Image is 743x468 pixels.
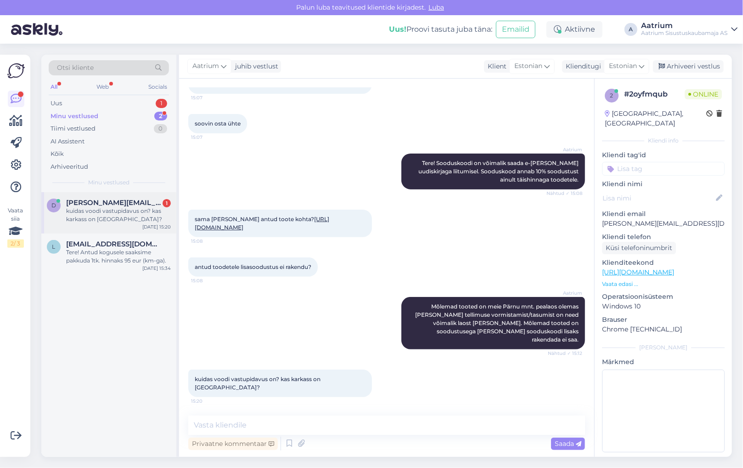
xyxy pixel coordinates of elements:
span: diana.repponen@gmail.com [66,199,162,207]
div: Aatrium Sisustuskaubamaja AS [641,29,727,37]
div: A [625,23,637,36]
div: Proovi tasuta juba täna: [389,24,492,35]
div: [PERSON_NAME] [602,343,725,352]
span: soovin osta ühte [195,120,241,127]
button: Emailid [496,21,535,38]
div: [DATE] 15:34 [142,265,171,272]
div: Arhiveeritud [51,162,88,171]
img: Askly Logo [7,62,25,80]
div: AI Assistent [51,137,84,146]
span: Minu vestlused [88,178,129,187]
span: sama [PERSON_NAME] antud toote kohta? [195,216,329,231]
span: Tere! Sooduskoodi on võimalik saada e-[PERSON_NAME] uudiskirjaga liitumisel. Sooduskood annab 10%... [418,160,580,183]
span: Estonian [514,61,542,71]
div: Uus [51,99,62,108]
span: kuidas voodi vastupidavus on? kas karkass on [GEOGRAPHIC_DATA]? [195,376,322,391]
div: Klienditugi [562,62,601,71]
div: Klient [484,62,507,71]
span: 15:08 [191,238,225,245]
span: 15:20 [191,398,225,405]
p: [PERSON_NAME][EMAIL_ADDRESS][DOMAIN_NAME] [602,219,725,228]
p: Klienditeekond [602,258,725,268]
div: Arhiveeri vestlus [653,60,724,73]
p: Kliendi tag'id [602,150,725,160]
div: 2 / 3 [7,240,24,248]
input: Lisa tag [602,162,725,176]
div: Kõik [51,149,64,159]
span: 15:07 [191,134,225,141]
span: Aatrium [548,290,582,297]
p: Windows 10 [602,302,725,311]
p: Vaata edasi ... [602,280,725,288]
div: Socials [146,81,169,93]
p: Kliendi email [602,209,725,219]
span: 15:08 [191,277,225,284]
div: All [49,81,59,93]
span: Aatrium [548,146,582,153]
span: Aatrium [192,61,219,71]
div: Küsi telefoninumbrit [602,242,676,254]
span: antud toodetele lisasoodustus ei rakendu? [195,263,311,270]
div: kuidas voodi vastupidavus on? kas karkass on [GEOGRAPHIC_DATA]? [66,207,171,223]
span: Mõlemad tooted on meie Pärnu mnt. pealaos olemas [PERSON_NAME] tellimuse vormistamist/tasumist on... [415,303,580,343]
span: Luba [426,3,447,11]
div: 0 [154,124,167,133]
span: d [51,202,56,209]
div: Aktiivne [546,21,602,38]
div: [GEOGRAPHIC_DATA], [GEOGRAPHIC_DATA] [605,109,706,128]
span: liis.tammann@hotmail.com [66,240,162,248]
div: Tiimi vestlused [51,124,96,133]
div: Privaatne kommentaar [188,438,278,450]
b: Uus! [389,25,406,34]
div: juhib vestlust [231,62,278,71]
span: 15:07 [191,94,225,101]
p: Kliendi nimi [602,179,725,189]
div: Kliendi info [602,137,725,145]
span: 2 [610,92,614,99]
div: 2 [154,112,167,121]
div: Tere! Antud kogusele saaksime pakkuda 1tk. hinnaks 95 eur (km-ga). [66,248,171,265]
p: Märkmed [602,357,725,367]
p: Chrome [TECHNICAL_ID] [602,325,725,334]
span: l [52,243,56,250]
span: Online [685,89,722,99]
span: Saada [555,439,581,448]
div: Aatrium [641,22,727,29]
span: Nähtud ✓ 15:08 [546,190,582,197]
p: Kliendi telefon [602,232,725,242]
p: Brauser [602,315,725,325]
div: Vaata siia [7,206,24,248]
p: Operatsioonisüsteem [602,292,725,302]
div: Minu vestlused [51,112,98,121]
div: Web [95,81,111,93]
a: [URL][DOMAIN_NAME] [602,268,674,276]
div: 1 [156,99,167,108]
span: Otsi kliente [57,63,94,73]
span: Nähtud ✓ 15:12 [548,350,582,357]
a: AatriumAatrium Sisustuskaubamaja AS [641,22,737,37]
input: Lisa nimi [602,193,714,203]
div: # 2oyfmqub [624,89,685,100]
div: [DATE] 15:20 [142,223,171,230]
div: 1 [163,199,171,207]
span: Estonian [609,61,637,71]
